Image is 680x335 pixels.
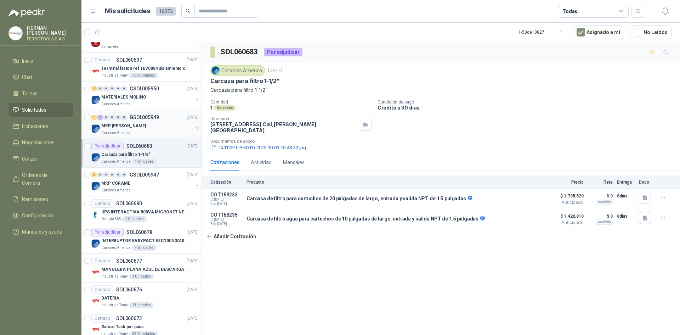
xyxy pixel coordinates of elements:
div: 0 [103,86,109,91]
img: Company Logo [91,297,100,305]
p: COT188233 [210,192,242,197]
p: Crédito a 30 días [378,105,677,111]
span: Exp: [DATE] [210,222,242,226]
p: 8 días [617,212,635,220]
p: MATERIALES MOLINO [101,94,146,101]
img: Company Logo [91,153,100,162]
p: Carcasa de filtro agua para cartuchos de 10 pulgadas de largo, entrada y salida NPT de 1.5 pulgadas [246,216,485,222]
span: C: [DATE] [210,218,242,222]
span: Solicitudes [22,106,46,114]
a: Negociaciones [8,136,73,149]
div: 2 [91,86,97,91]
p: Cartones America [101,101,131,107]
p: SOL060683 [126,144,152,149]
div: Cerrado [91,285,113,294]
span: Tareas [22,90,38,97]
p: SOL060697 [116,57,142,62]
a: Solicitudes [8,103,73,117]
div: Incluido [596,219,613,225]
span: $ 1.735.520 [548,192,584,200]
button: 14917510 PHOTO-2025-10-09-10-48-32.jpg [210,144,307,151]
a: CerradoSOL060680[DATE] Company LogoUPS INTERACTIVA 500VA MICRONET NEGRA MARCA: POWEST NICOMARPeru... [81,196,202,225]
span: Chat [22,73,33,81]
a: CerradoSOL060676[DATE] Company LogoBATERIAIndustrias Tomy1 Unidades [81,283,202,311]
p: $ 0 [588,192,613,200]
img: Company Logo [212,67,220,74]
p: GSOL005947 [130,172,159,177]
div: 0 [115,115,121,120]
div: 0 [115,172,121,177]
div: 0 [97,172,103,177]
div: 1 Unidades [129,274,154,279]
p: 1 [210,105,212,111]
span: search [186,9,191,13]
div: 1 [91,115,97,120]
p: Industrias Tomy [101,274,128,279]
div: 0 [121,172,127,177]
div: 0 [109,86,115,91]
p: [DATE] [187,258,199,264]
p: Dirección [210,116,357,121]
button: No Leídos [630,26,671,39]
a: 2 0 0 0 0 0 GSOL005950[DATE] Company LogoMATERIALES MOLINOCartones America [91,84,200,107]
div: Cerrado [91,314,113,323]
p: SOL060678 [126,230,152,235]
img: Company Logo [91,239,100,248]
div: Por adjudicar [91,142,124,150]
img: Logo peakr [8,9,45,17]
p: [DATE] [268,67,282,74]
p: Cartones America [101,188,131,193]
a: Configuración [8,209,73,222]
p: Flete [588,180,613,185]
p: [DATE] [187,286,199,293]
p: Perugia SAS [101,216,121,222]
p: Producto [246,180,544,185]
h1: Mis solicitudes [105,6,150,16]
div: Mensajes [283,158,305,166]
p: [DATE] [187,315,199,322]
div: 2 [97,115,103,120]
a: 1 2 0 0 0 0 GSOL005949[DATE] Company LogoMRP [PERSON_NAME]Cartones America [91,113,200,136]
span: $ 1.426.810 [548,212,584,220]
p: GSOL005950 [130,86,159,91]
p: BATERIA [101,295,119,302]
img: Company Logo [91,325,100,334]
a: CerradoSOL060677[DATE] Company LogoMANGUERA PLANA AZUL DE DESCARGA 60 PSI X 20 METROS CON UNION D... [81,254,202,283]
button: Añadir Cotización [202,229,260,244]
a: Órdenes de Compra [8,168,73,190]
div: Actividad [251,158,272,166]
a: Cotizar [8,152,73,166]
button: Asignado a mi [573,26,624,39]
p: Carcaza para filtro 1-1/2" [210,86,671,94]
div: 0 [109,115,115,120]
a: Manuales y ayuda [8,225,73,239]
p: GSOL005949 [130,115,159,120]
img: Company Logo [91,182,100,190]
p: Cantidad [210,100,372,105]
div: Cerrado [91,56,113,64]
p: SOL060677 [116,258,142,263]
img: Company Logo [91,38,100,47]
p: [DATE] [187,229,199,236]
div: Cotizaciones [210,158,239,166]
div: 0 [121,86,127,91]
div: 4 Unidades [132,245,157,251]
span: Órdenes de Compra [22,171,66,187]
div: Cartones America [210,65,265,76]
p: [DATE] [187,114,199,121]
span: Licitaciones [22,122,48,130]
div: Todas [562,7,577,15]
p: Industrias Tomy [101,302,128,308]
p: Industrias Tomy [101,73,128,78]
img: Company Logo [91,211,100,219]
p: MRP CORAME [101,180,130,187]
span: C: [DATE] [210,197,242,202]
p: Precio [548,180,584,185]
p: 8 días [617,192,635,200]
img: Company Logo [9,27,22,40]
div: 0 [97,86,103,91]
p: Cartones America [101,130,131,136]
div: Cerrado [91,199,113,208]
a: Remisiones [8,192,73,206]
div: 700 Unidades [129,73,158,78]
